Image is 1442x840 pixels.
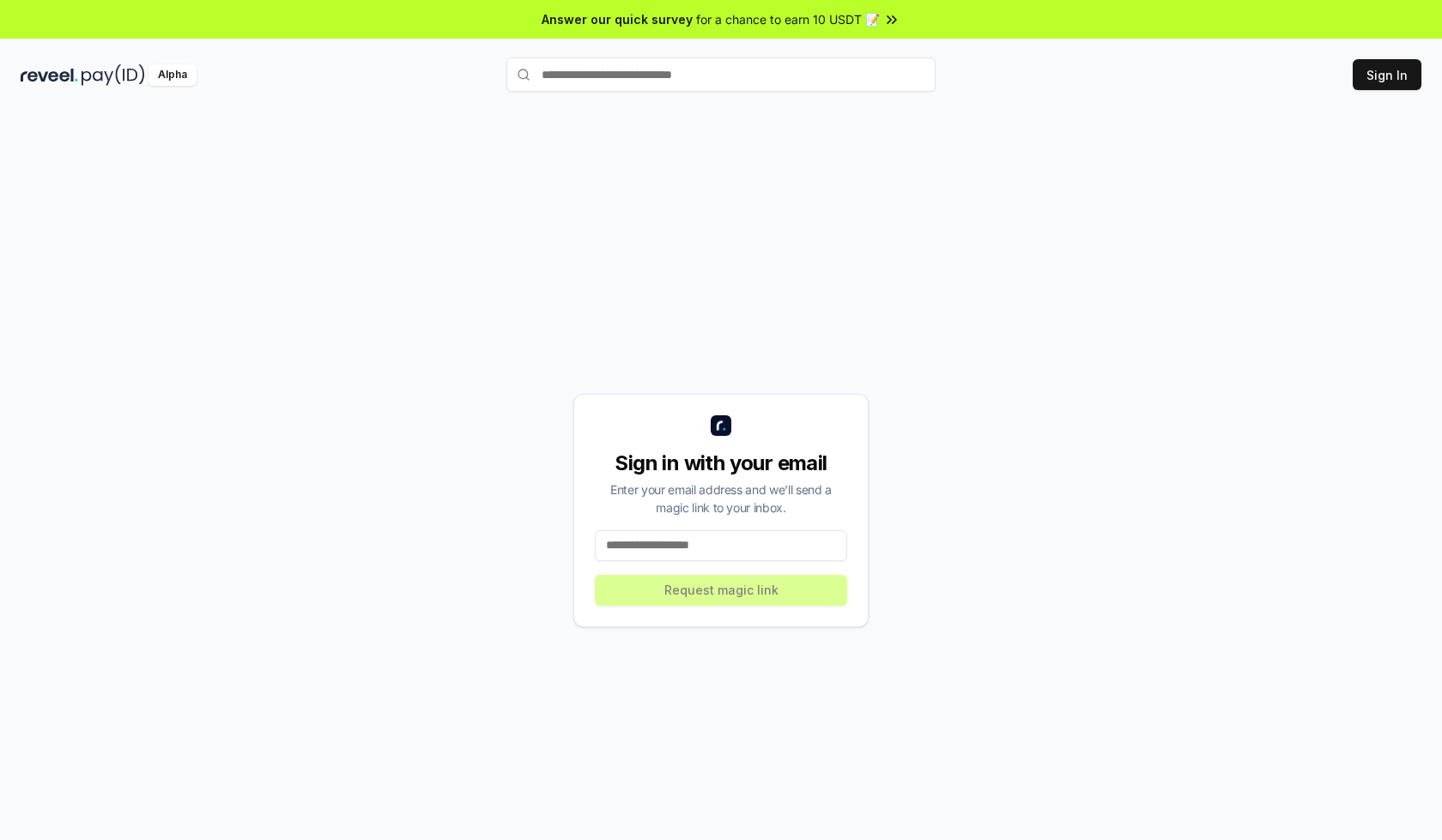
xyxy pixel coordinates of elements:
[595,480,847,517] div: Enter your email address and we’ll send a magic link to your inbox.
[1353,59,1421,90] button: Sign In
[148,64,197,86] div: Alpha
[82,64,145,86] img: pay_id
[711,415,731,436] img: logo_small
[595,450,847,477] div: Sign in with your email
[21,64,78,86] img: reveel_dark
[542,10,693,28] span: Answer our quick survey
[696,10,880,28] span: for a chance to earn 10 USDT 📝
